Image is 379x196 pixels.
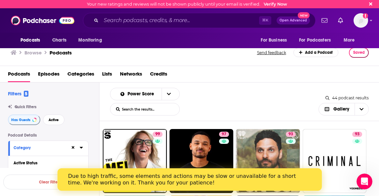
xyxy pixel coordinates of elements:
button: Clear Filters [3,175,96,189]
button: open menu [339,34,363,47]
button: open menu [114,92,162,96]
a: Credits [150,69,167,82]
a: Show notifications dropdown [335,15,346,26]
button: Saved [349,48,369,58]
span: 93 [288,131,293,138]
a: 99 [153,132,163,137]
div: Your new ratings and reviews will not be shown publicly until your email is verified. [87,2,287,7]
button: open menu [295,34,340,47]
span: ⌘ K [259,16,271,25]
button: open menu [74,34,110,47]
a: 99 [103,129,167,193]
iframe: Intercom live chat banner [57,168,322,191]
h2: Choose List sort [110,88,180,100]
span: 97 [222,131,226,138]
button: open menu [16,34,49,47]
span: 5 [24,91,28,97]
h3: Browse [24,49,42,56]
span: Logged in as robin.richardson [354,13,368,28]
a: Charts [48,34,70,47]
div: Active Status [14,161,79,165]
a: Networks [120,69,142,82]
button: open menu [162,88,175,100]
a: Podcasts [50,49,72,56]
div: Search podcasts, credits, & more... [83,13,316,28]
a: 93 [352,132,362,137]
h2: Filters [8,90,28,97]
span: Power Score [128,92,156,96]
button: Send feedback [255,50,288,55]
a: 93 [286,132,296,137]
button: open menu [256,34,295,47]
button: Open AdvancedNew [277,16,310,24]
span: Podcasts [20,36,40,45]
button: Active Status [14,159,83,167]
p: Podcast Details [8,133,89,138]
button: Active [43,114,64,125]
a: Categories [67,69,94,82]
img: User Profile [354,13,368,28]
iframe: Intercom live chat [357,174,372,189]
a: 97 [219,132,229,137]
span: For Podcasters [299,36,331,45]
span: Active [49,118,59,122]
span: 93 [355,131,360,138]
a: 97 [170,129,234,193]
a: Episodes [38,69,59,82]
span: Open Advanced [280,19,307,22]
span: Has Guests [11,118,30,122]
button: Show profile menu [354,13,368,28]
button: Choose View [319,103,369,115]
span: 99 [155,131,160,138]
span: Quick Filters [15,105,36,109]
span: Charts [52,36,66,45]
span: New [298,12,310,18]
div: Category [14,146,66,150]
span: Saved [353,50,365,55]
a: Verify Now [264,2,287,7]
input: Search podcasts, credits, & more... [101,15,259,26]
span: Monitoring [78,36,102,45]
a: 93 [303,129,367,193]
img: Podchaser - Follow, Share and Rate Podcasts [11,14,74,27]
span: More [344,36,355,45]
span: For Business [261,36,287,45]
a: Podcasts [8,69,30,82]
div: 44 podcast results [325,95,369,100]
a: Add a Podcast [293,48,339,57]
a: Show notifications dropdown [319,15,330,26]
button: Category [14,144,70,152]
svg: Email not verified [363,13,368,18]
button: Has Guests [8,114,40,125]
a: 93 [236,129,300,193]
a: Lists [102,69,112,82]
span: Gallery [333,107,349,112]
